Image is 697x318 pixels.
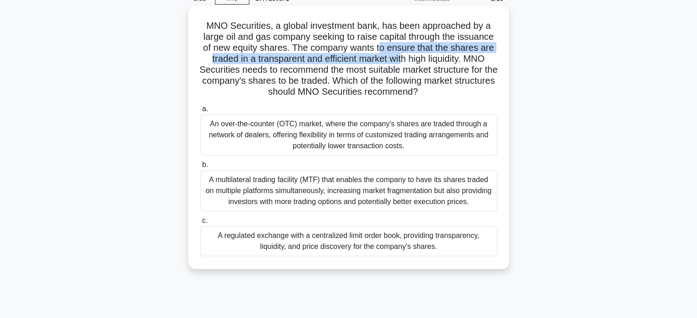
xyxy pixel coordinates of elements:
div: A regulated exchange with a centralized limit order book, providing transparency, liquidity, and ... [200,226,497,256]
div: An over-the-counter (OTC) market, where the company's shares are traded through a network of deal... [200,114,497,156]
span: c. [202,216,208,224]
div: A multilateral trading facility (MTF) that enables the company to have its shares traded on multi... [200,170,497,211]
span: a. [202,105,208,113]
span: b. [202,161,208,168]
h5: MNO Securities, a global investment bank, has been approached by a large oil and gas company seek... [199,20,498,98]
